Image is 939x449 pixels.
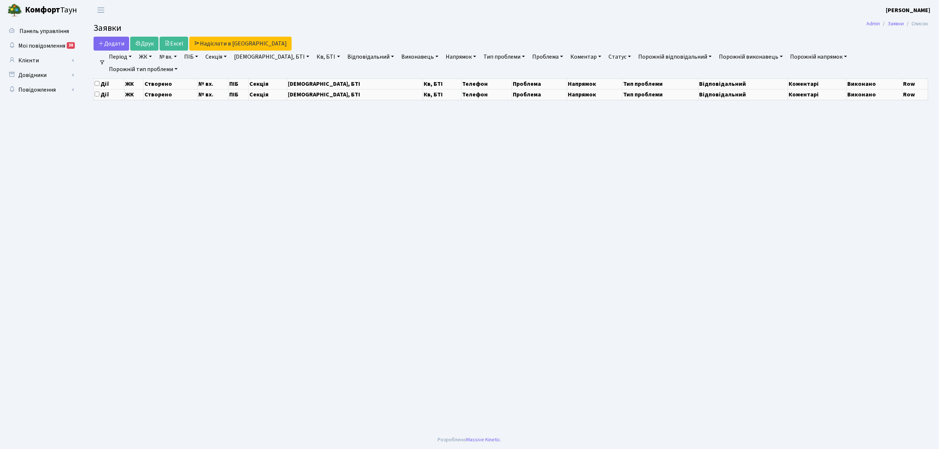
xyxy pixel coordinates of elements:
a: Admin [866,20,880,27]
th: Дії [94,78,124,89]
span: Заявки [94,22,121,34]
th: Тип проблеми [622,78,698,89]
th: ЖК [124,78,143,89]
span: Таун [25,4,77,16]
th: Проблема [512,89,567,100]
span: Мої повідомлення [18,42,65,50]
a: Порожній напрямок [787,51,850,63]
th: Відповідальний [698,89,788,100]
span: Панель управління [19,27,69,35]
th: Секція [249,89,287,100]
a: Напрямок [443,51,479,63]
th: Створено [143,78,197,89]
th: Відповідальний [698,78,788,89]
a: Порожній тип проблеми [106,63,180,76]
th: Дії [94,89,124,100]
th: Напрямок [567,89,622,100]
th: № вх. [197,89,228,100]
div: Розроблено . [438,436,501,444]
b: [PERSON_NAME] [886,6,930,14]
a: Клієнти [4,53,77,68]
th: Проблема [512,78,567,89]
th: Коментарі [788,89,847,100]
a: Додати [94,37,129,51]
th: Створено [143,89,197,100]
th: Секція [249,78,287,89]
a: Коментар [567,51,604,63]
th: Напрямок [567,78,622,89]
a: Секція [202,51,230,63]
a: № вх. [156,51,180,63]
a: Період [106,51,135,63]
th: Row [902,89,928,100]
div: 38 [67,42,75,49]
a: ЖК [136,51,155,63]
th: Тип проблеми [622,89,698,100]
a: Відповідальний [344,51,397,63]
th: ПІБ [229,78,249,89]
a: Друк [130,37,158,51]
a: Статус [606,51,634,63]
a: [PERSON_NAME] [886,6,930,15]
a: Massive Kinetic [466,436,500,444]
th: Row [902,78,928,89]
a: Виконавець [398,51,441,63]
a: Excel [160,37,188,51]
th: № вх. [197,78,228,89]
th: Коментарі [788,78,847,89]
a: Порожній виконавець [716,51,786,63]
nav: breadcrumb [855,16,939,32]
a: Порожній відповідальний [635,51,715,63]
a: Тип проблеми [481,51,528,63]
b: Комфорт [25,4,60,16]
th: ПІБ [229,89,249,100]
a: Повідомлення [4,82,77,97]
button: Переключити навігацію [92,4,110,16]
a: Заявки [888,20,904,27]
a: Кв, БТІ [314,51,343,63]
th: Телефон [461,89,512,100]
a: Проблема [529,51,566,63]
a: [DEMOGRAPHIC_DATA], БТІ [231,51,312,63]
a: Мої повідомлення38 [4,38,77,53]
img: logo.png [7,3,22,18]
a: Панель управління [4,24,77,38]
th: Виконано [846,89,902,100]
th: Кв, БТІ [423,89,461,100]
a: Довідники [4,68,77,82]
span: Додати [98,40,124,48]
th: Телефон [461,78,512,89]
th: Виконано [846,78,902,89]
li: Список [904,20,928,28]
a: Надіслати в [GEOGRAPHIC_DATA] [189,37,292,51]
th: ЖК [124,89,143,100]
th: Кв, БТІ [423,78,461,89]
th: [DEMOGRAPHIC_DATA], БТІ [287,89,423,100]
a: ПІБ [181,51,201,63]
th: [DEMOGRAPHIC_DATA], БТІ [287,78,423,89]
